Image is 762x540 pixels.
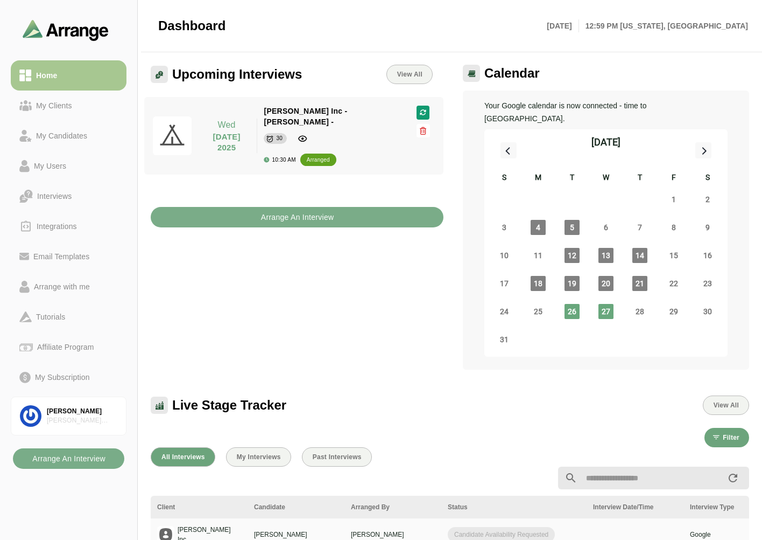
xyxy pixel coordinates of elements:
[700,304,715,319] span: Saturday, August 30, 2025
[632,220,647,235] span: Thursday, August 7, 2025
[397,71,422,78] span: View All
[484,65,540,81] span: Calendar
[33,190,76,203] div: Interviews
[30,160,70,172] div: My Users
[11,91,126,121] a: My Clients
[666,192,681,207] span: Friday, August 1, 2025
[203,131,251,153] p: [DATE] 2025
[632,276,647,291] span: Thursday, August 21, 2025
[598,248,613,263] span: Wednesday, August 13, 2025
[497,248,512,263] span: Sunday, August 10, 2025
[11,362,126,392] a: My Subscription
[593,502,677,512] div: Interview Date/Time
[302,447,372,467] button: Past Interviews
[203,119,251,131] p: Wed
[623,171,657,185] div: T
[47,407,117,416] div: [PERSON_NAME]
[351,530,435,539] p: [PERSON_NAME]
[11,332,126,362] a: Affiliate Program
[260,207,334,227] b: Arrange An Interview
[11,151,126,181] a: My Users
[157,502,241,512] div: Client
[11,241,126,272] a: Email Templates
[700,248,715,263] span: Saturday, August 16, 2025
[666,220,681,235] span: Friday, August 8, 2025
[47,416,117,425] div: [PERSON_NAME] Associates
[11,272,126,302] a: Arrange with me
[254,530,338,539] p: [PERSON_NAME]
[497,332,512,347] span: Sunday, August 31, 2025
[32,99,76,112] div: My Clients
[497,304,512,319] span: Sunday, August 24, 2025
[264,157,295,163] div: 10:30 AM
[151,447,215,467] button: All Interviews
[31,371,94,384] div: My Subscription
[700,276,715,291] span: Saturday, August 23, 2025
[555,171,589,185] div: T
[29,250,94,263] div: Email Templates
[565,248,580,263] span: Tuesday, August 12, 2025
[703,396,749,415] button: View All
[151,207,443,227] button: Arrange An Interview
[598,220,613,235] span: Wednesday, August 6, 2025
[565,220,580,235] span: Tuesday, August 5, 2025
[666,304,681,319] span: Friday, August 29, 2025
[497,276,512,291] span: Sunday, August 17, 2025
[386,65,433,84] a: View All
[726,472,739,484] i: appended action
[521,171,555,185] div: M
[276,133,283,144] div: 30
[33,341,98,354] div: Affiliate Program
[666,276,681,291] span: Friday, August 22, 2025
[161,453,205,461] span: All Interviews
[32,310,69,323] div: Tutorials
[579,19,748,32] p: 12:59 PM [US_STATE], [GEOGRAPHIC_DATA]
[11,211,126,241] a: Integrations
[497,220,512,235] span: Sunday, August 3, 2025
[172,66,302,82] span: Upcoming Interviews
[632,304,647,319] span: Thursday, August 28, 2025
[700,220,715,235] span: Saturday, August 9, 2025
[713,401,739,409] span: View All
[32,129,91,142] div: My Candidates
[531,276,546,291] span: Monday, August 18, 2025
[30,280,94,293] div: Arrange with me
[11,397,126,435] a: [PERSON_NAME][PERSON_NAME] Associates
[632,248,647,263] span: Thursday, August 14, 2025
[700,192,715,207] span: Saturday, August 2, 2025
[591,135,620,150] div: [DATE]
[704,428,749,447] button: Filter
[172,397,286,413] span: Live Stage Tracker
[254,502,338,512] div: Candidate
[448,502,580,512] div: Status
[226,447,291,467] button: My Interviews
[32,69,61,82] div: Home
[657,171,690,185] div: F
[488,171,521,185] div: S
[264,107,347,126] span: [PERSON_NAME] Inc - [PERSON_NAME] -
[565,276,580,291] span: Tuesday, August 19, 2025
[351,502,435,512] div: Arranged By
[11,60,126,91] a: Home
[690,171,724,185] div: S
[589,171,623,185] div: W
[11,121,126,151] a: My Candidates
[598,276,613,291] span: Wednesday, August 20, 2025
[11,302,126,332] a: Tutorials
[547,19,578,32] p: [DATE]
[236,453,281,461] span: My Interviews
[13,448,124,469] button: Arrange An Interview
[531,304,546,319] span: Monday, August 25, 2025
[11,181,126,211] a: Interviews
[666,248,681,263] span: Friday, August 15, 2025
[484,99,728,125] p: Your Google calendar is now connected - time to [GEOGRAPHIC_DATA].
[158,18,225,34] span: Dashboard
[312,453,362,461] span: Past Interviews
[565,304,580,319] span: Tuesday, August 26, 2025
[32,220,81,233] div: Integrations
[32,448,105,469] b: Arrange An Interview
[598,304,613,319] span: Wednesday, August 27, 2025
[531,220,546,235] span: Monday, August 4, 2025
[153,116,192,155] img: pwa-512x512.png
[722,434,739,441] span: Filter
